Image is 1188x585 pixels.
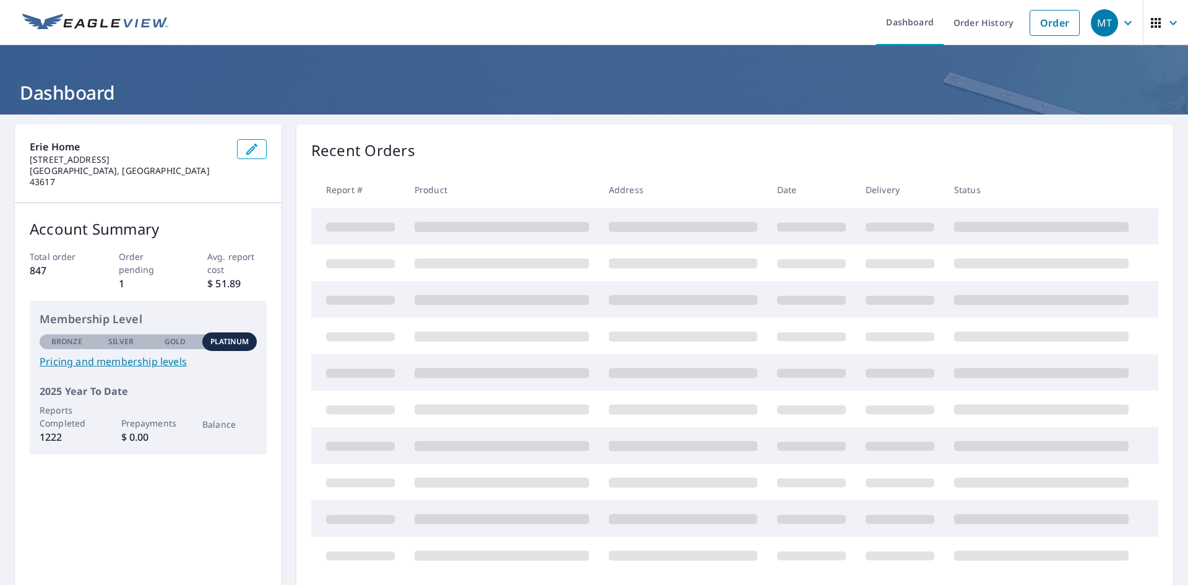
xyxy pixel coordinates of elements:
th: Address [599,171,767,208]
th: Product [405,171,599,208]
p: [GEOGRAPHIC_DATA], [GEOGRAPHIC_DATA] 43617 [30,165,227,188]
p: Erie Home [30,139,227,154]
p: 2025 Year To Date [40,384,257,399]
p: Silver [108,336,134,347]
p: Prepayments [121,417,176,430]
p: Bronze [51,336,82,347]
p: Recent Orders [311,139,415,162]
h1: Dashboard [15,80,1173,105]
p: 847 [30,263,89,278]
p: 1222 [40,430,94,444]
img: EV Logo [22,14,168,32]
p: [STREET_ADDRESS] [30,154,227,165]
th: Report # [311,171,405,208]
th: Delivery [856,171,944,208]
a: Order [1030,10,1080,36]
th: Status [944,171,1138,208]
p: Platinum [210,336,249,347]
div: MT [1091,9,1118,37]
p: Balance [202,418,257,431]
p: Membership Level [40,311,257,327]
p: Account Summary [30,218,267,240]
th: Date [767,171,856,208]
p: Order pending [119,250,178,276]
p: Gold [165,336,186,347]
p: Avg. report cost [207,250,267,276]
p: 1 [119,276,178,291]
p: Reports Completed [40,404,94,430]
p: Total order [30,250,89,263]
p: $ 51.89 [207,276,267,291]
a: Pricing and membership levels [40,354,257,369]
p: $ 0.00 [121,430,176,444]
